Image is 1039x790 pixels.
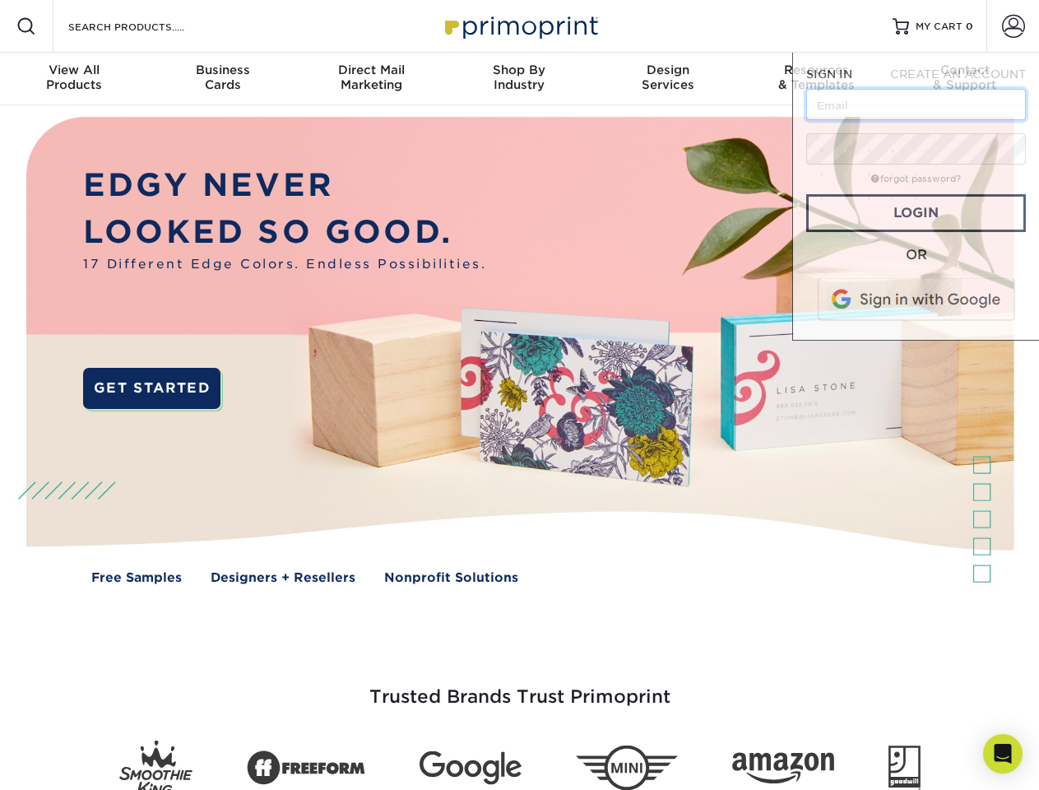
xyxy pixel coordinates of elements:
a: Login [806,194,1026,232]
a: Nonprofit Solutions [384,569,518,588]
input: SEARCH PRODUCTS..... [67,16,227,36]
div: Cards [148,63,296,92]
div: OR [806,245,1026,265]
span: Shop By [445,63,593,77]
a: forgot password? [871,174,961,184]
a: Direct MailMarketing [297,53,445,105]
img: Primoprint [438,8,602,44]
a: Resources& Templates [742,53,890,105]
img: Google [420,751,522,785]
a: DesignServices [594,53,742,105]
span: Resources [742,63,890,77]
a: Free Samples [91,569,182,588]
div: Open Intercom Messenger [983,734,1023,774]
p: LOOKED SO GOOD. [83,209,486,256]
img: Goodwill [888,746,921,790]
span: CREATE AN ACCOUNT [890,67,1026,81]
a: Shop ByIndustry [445,53,593,105]
span: MY CART [916,20,962,34]
div: Services [594,63,742,92]
span: 17 Different Edge Colors. Endless Possibilities. [83,255,486,274]
span: Business [148,63,296,77]
div: & Templates [742,63,890,92]
span: Direct Mail [297,63,445,77]
a: Designers + Resellers [211,569,355,588]
iframe: Google Customer Reviews [4,740,140,784]
span: Design [594,63,742,77]
div: Marketing [297,63,445,92]
p: EDGY NEVER [83,162,486,209]
img: Amazon [732,753,834,784]
span: 0 [966,21,973,32]
a: GET STARTED [83,368,220,409]
h3: Trusted Brands Trust Primoprint [39,647,1001,727]
span: SIGN IN [806,67,852,81]
input: Email [806,89,1026,120]
a: BusinessCards [148,53,296,105]
div: Industry [445,63,593,92]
